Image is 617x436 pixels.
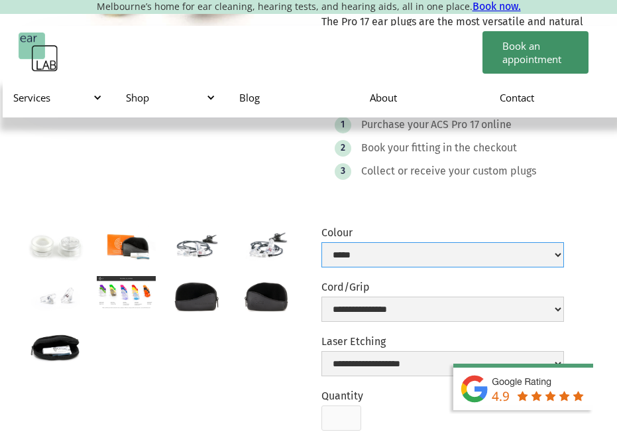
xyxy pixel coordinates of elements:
div: Shop [126,91,213,104]
a: open lightbox [237,226,296,265]
label: Colour [321,226,565,239]
div: Shop [115,78,229,117]
div: Services [3,78,116,117]
div: Purchase your [361,118,429,131]
label: Quantity [321,390,363,402]
p: The Pro 17 ear plugs are the most versatile and natural sounding hearing protectors in the world.... [321,15,591,66]
label: Laser Etching [321,335,565,348]
a: open lightbox [27,226,86,265]
a: open lightbox [27,276,86,315]
a: About [359,78,490,117]
div: Book your fitting in the checkout [361,141,517,155]
div: 3 [341,166,345,176]
a: open lightbox [166,226,226,265]
div: 1 [341,119,345,129]
div: Collect or receive your custom plugs [361,165,536,178]
a: Blog [229,78,359,117]
div: 2 [341,143,345,153]
a: open lightbox [97,226,156,265]
div: ACS Pro 17 [431,118,479,131]
a: home [19,33,58,72]
label: Cord/Grip [321,281,565,293]
div: Services [13,91,100,104]
a: Book an appointment [482,31,589,74]
a: open lightbox [27,326,86,365]
div: online [481,118,512,131]
a: open lightbox [97,276,156,309]
a: open lightbox [237,276,296,315]
a: open lightbox [166,276,226,315]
